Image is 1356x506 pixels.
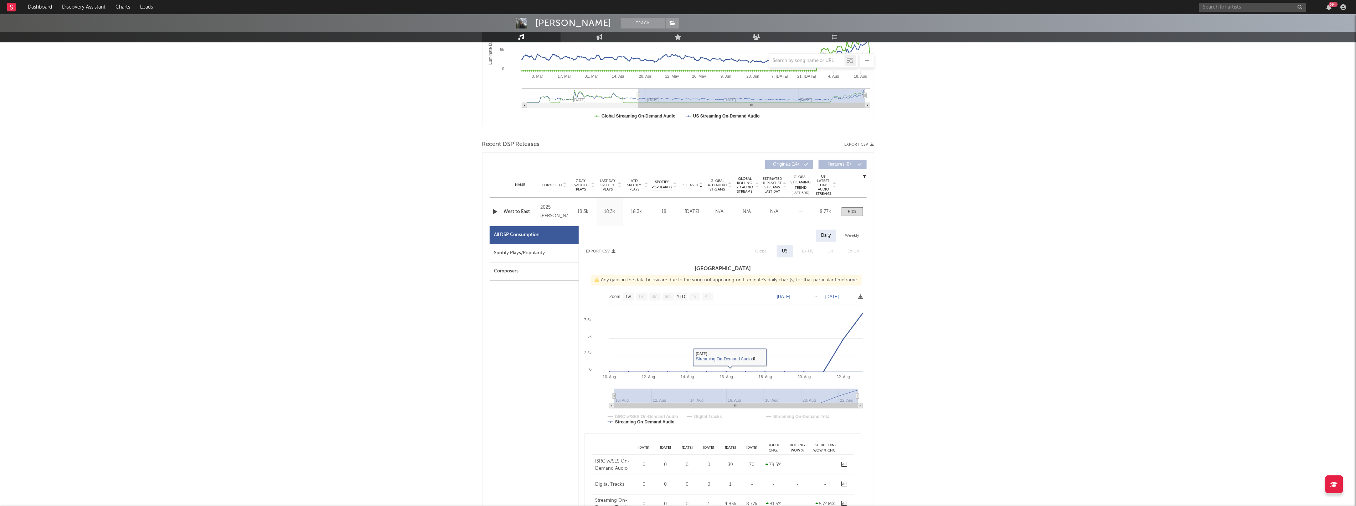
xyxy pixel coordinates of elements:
input: Search by song name or URL [769,58,845,64]
div: All DSP Consumption [494,231,540,239]
text: 0 [589,367,591,371]
div: [DATE] [680,208,704,215]
text: 3. Mar [532,74,543,78]
text: 10. Aug [603,375,616,379]
text: 21. [DATE] [797,74,816,78]
div: 0 [656,481,675,488]
text: 20. Aug [798,375,811,379]
div: ISRC w/SES On-Demand Audio [595,458,631,472]
h3: [GEOGRAPHIC_DATA] [579,265,867,273]
text: → [814,294,818,299]
text: 5k [500,47,504,52]
div: 18 [652,208,677,215]
button: Export CSV [586,249,616,254]
div: DoD % Chg. [763,443,784,453]
div: [DATE] [633,445,655,450]
button: Originals(14) [765,160,813,169]
div: 70 [743,461,761,469]
div: 79.5 % [765,461,783,469]
text: 5k [587,334,592,338]
span: 7 Day Spotify Plays [572,179,591,192]
text: Digital Tracks [694,414,722,419]
div: 0 [635,481,653,488]
div: 8.77k [815,208,836,215]
text: 12. May [665,74,679,78]
div: [DATE] [698,445,720,450]
text: 1y [692,294,696,299]
div: - [743,481,761,488]
div: N/A [735,208,759,215]
div: 2025 [PERSON_NAME] [540,203,568,220]
div: Digital Tracks [595,481,631,488]
a: West to East [504,208,537,215]
div: 0 [700,481,718,488]
text: 4. Aug [828,74,839,78]
div: US [782,247,788,256]
text: Streaming On-Demand Total [773,414,830,419]
div: - [813,461,838,469]
span: Spotify Popularity [651,179,672,190]
span: Global ATD Audio Streams [708,179,727,192]
span: Global Rolling 7D Audio Streams [735,177,755,194]
div: 0 [635,461,653,469]
div: [DATE] [720,445,741,450]
span: Last Day Spotify Plays [598,179,617,192]
text: 2.5k [584,351,592,355]
div: Weekly [840,230,865,242]
text: [DATE] [777,294,790,299]
text: All [705,294,709,299]
div: 1 [721,481,739,488]
text: US Streaming On-Demand Audio [693,114,760,119]
span: Recent DSP Releases [482,140,540,149]
text: 28. Apr [639,74,651,78]
div: 99 + [1329,2,1338,7]
div: Rolling WoW % Chg. [784,443,811,453]
text: Zoom [609,294,620,299]
text: 23. Jun [746,74,759,78]
div: Daily [816,230,836,242]
div: Global Streaming Trend (Last 60D) [790,174,811,196]
text: 18. Aug [854,74,867,78]
button: Track [621,18,665,28]
input: Search for artists [1199,3,1306,12]
div: 0 [656,461,675,469]
span: US Latest Day Audio Streams [815,174,832,196]
div: Est. Building WoW % Chg. [811,443,840,453]
div: 0 [700,461,718,469]
div: - [786,481,809,488]
div: - [765,481,783,488]
text: 17. Mar [558,74,571,78]
text: 31. Mar [584,74,598,78]
text: 14. Aug [681,375,694,379]
div: Any gaps in the data below are due to the song not appearing on Luminate's daily chart(s) for tha... [591,275,862,286]
div: 0 [678,481,696,488]
text: Global Streaming On-Demand Audio [602,114,676,119]
div: - [786,461,809,469]
span: Features ( 0 ) [823,162,856,167]
div: Composers [490,262,579,281]
text: 9. Jun [721,74,731,78]
span: Estimated % Playlist Streams Last Day [763,177,782,194]
text: 22. Aug [836,375,850,379]
span: Released [682,183,698,187]
text: 3m [651,294,658,299]
div: [PERSON_NAME] [536,18,612,28]
text: Streaming On-Demand Audio [615,419,675,424]
div: [DATE] [655,445,676,450]
text: 26. May [692,74,706,78]
div: [DATE] [741,445,763,450]
div: Name [504,182,537,188]
button: Export CSV [845,142,874,147]
div: 18.3k [625,208,648,215]
div: - [813,481,838,488]
text: 18. Aug [758,375,772,379]
div: 39 [721,461,739,469]
span: Originals ( 14 ) [770,162,803,167]
text: ISRC w/SES On-Demand Audio [615,414,678,419]
button: Features(0) [819,160,867,169]
text: 7. [DATE] [771,74,788,78]
span: ATD Spotify Plays [625,179,644,192]
span: Copyright [542,183,562,187]
text: YTD [676,294,685,299]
